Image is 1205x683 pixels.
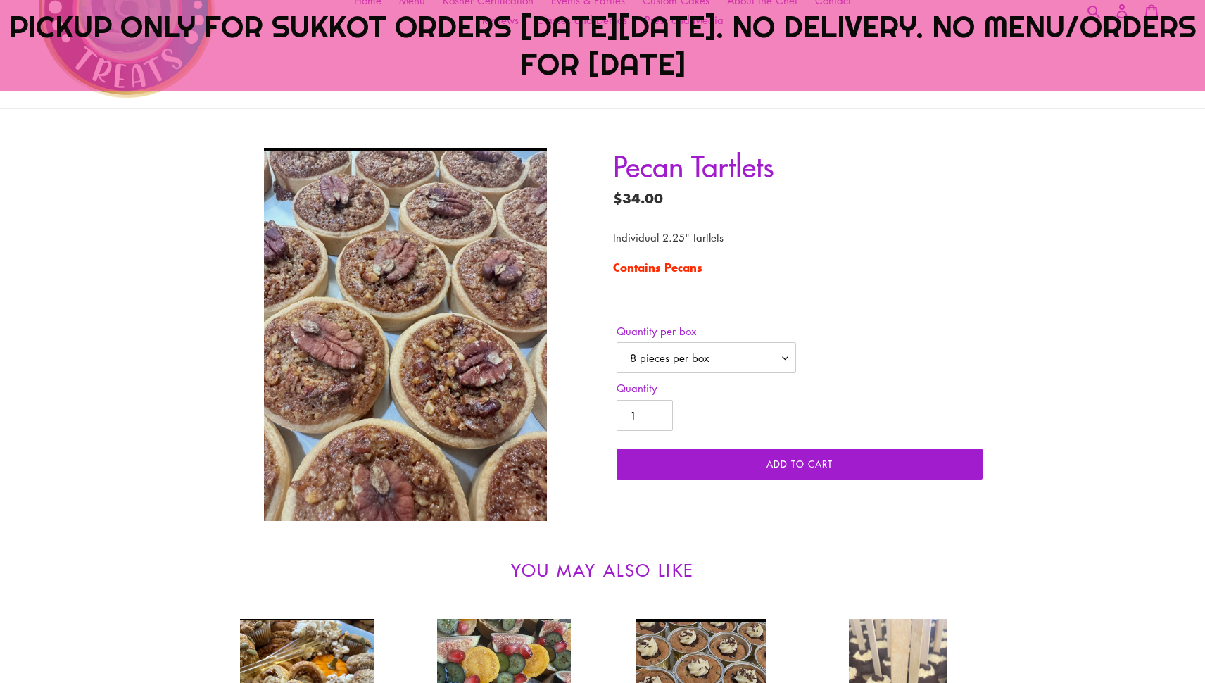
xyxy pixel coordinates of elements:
h1: Pecan Tartlets [613,148,986,182]
button: Add to cart [617,449,983,480]
span: Add to cart [766,457,833,470]
strong: Contains Pecans [613,258,702,275]
p: Individual 2.25" tartlets [613,230,986,246]
label: Quantity per box [617,323,796,339]
label: Quantity [617,380,796,396]
h2: You may also like [219,560,986,580]
span: PICKUP ONLY FOR SUKKOT ORDERS [DATE][DATE]. NO DELIVERY. NO MENU/ORDERS FOR [DATE] [9,8,1197,82]
span: $34.00 [613,187,663,208]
